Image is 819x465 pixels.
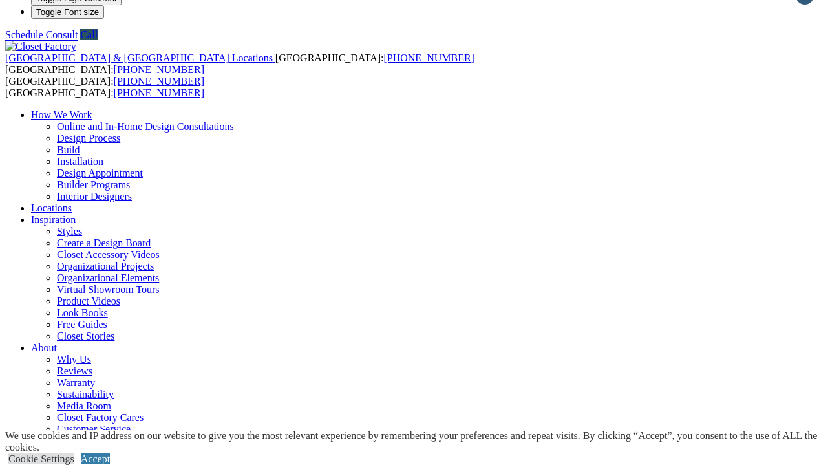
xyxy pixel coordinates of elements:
span: Toggle Font size [36,7,99,17]
a: Closet Factory Cares [57,412,144,423]
a: Closet Stories [57,330,114,341]
a: Locations [31,202,72,213]
a: Warranty [57,377,95,388]
a: Accept [81,453,110,464]
span: [GEOGRAPHIC_DATA] & [GEOGRAPHIC_DATA] Locations [5,52,273,63]
a: Design Appointment [57,168,143,178]
a: Customer Service [57,424,131,435]
a: Interior Designers [57,191,132,202]
a: Build [57,144,80,155]
a: Virtual Showroom Tours [57,284,160,295]
div: We use cookies and IP address on our website to give you the most relevant experience by remember... [5,430,819,453]
a: How We Work [31,109,92,120]
a: Online and In-Home Design Consultations [57,121,234,132]
a: Installation [57,156,103,167]
a: [PHONE_NUMBER] [114,64,204,75]
span: [GEOGRAPHIC_DATA]: [GEOGRAPHIC_DATA]: [5,52,474,75]
a: Free Guides [57,319,107,330]
a: Media Room [57,400,111,411]
a: Styles [57,226,82,237]
a: Builder Programs [57,179,130,190]
img: Closet Factory [5,41,76,52]
a: Cookie Settings [8,453,74,464]
a: [GEOGRAPHIC_DATA] & [GEOGRAPHIC_DATA] Locations [5,52,275,63]
a: Sustainability [57,389,114,400]
a: Closet Accessory Videos [57,249,160,260]
button: Toggle Font size [31,5,104,19]
a: Schedule Consult [5,29,78,40]
a: [PHONE_NUMBER] [114,76,204,87]
a: Call [80,29,98,40]
a: Reviews [57,365,92,376]
a: Organizational Elements [57,272,159,283]
a: Product Videos [57,296,120,307]
span: [GEOGRAPHIC_DATA]: [GEOGRAPHIC_DATA]: [5,76,204,98]
a: [PHONE_NUMBER] [383,52,474,63]
a: About [31,342,57,353]
a: Organizational Projects [57,261,154,272]
a: Create a Design Board [57,237,151,248]
a: Look Books [57,307,108,318]
a: Inspiration [31,214,76,225]
a: Design Process [57,133,120,144]
a: Why Us [57,354,91,365]
a: [PHONE_NUMBER] [114,87,204,98]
